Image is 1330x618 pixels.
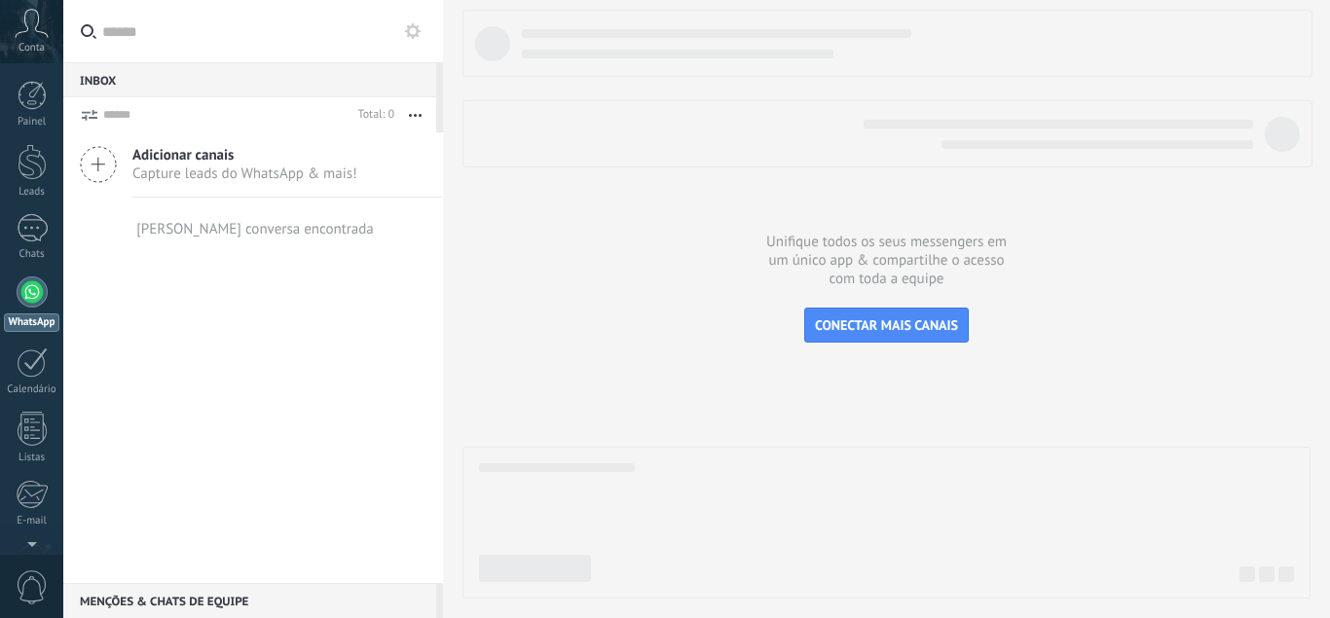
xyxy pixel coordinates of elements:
[4,248,60,261] div: Chats
[4,515,60,527] div: E-mail
[351,105,394,125] div: Total: 0
[4,116,60,128] div: Painel
[4,383,60,396] div: Calendário
[815,316,958,334] span: CONECTAR MAIS CANAIS
[63,583,436,618] div: Menções & Chats de equipe
[804,308,969,343] button: CONECTAR MAIS CANAIS
[132,164,357,183] span: Capture leads do WhatsApp & mais!
[4,452,60,464] div: Listas
[18,42,45,55] span: Conta
[4,313,59,332] div: WhatsApp
[136,220,374,238] div: [PERSON_NAME] conversa encontrada
[63,62,436,97] div: Inbox
[4,186,60,199] div: Leads
[132,146,357,164] span: Adicionar canais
